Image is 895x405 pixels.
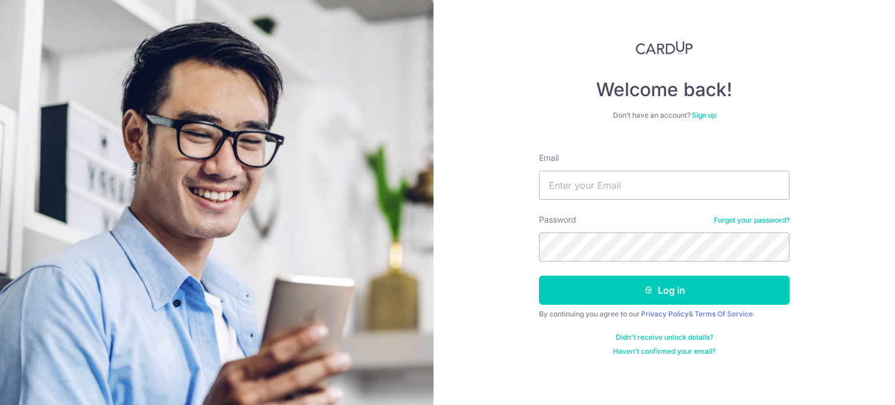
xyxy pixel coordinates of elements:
[616,333,713,342] a: Didn't receive unlock details?
[539,214,576,226] label: Password
[539,111,790,120] div: Don’t have an account?
[539,78,790,101] h4: Welcome back!
[714,216,790,225] a: Forgot your password?
[636,41,693,55] img: CardUp Logo
[539,171,790,200] input: Enter your Email
[539,309,790,319] div: By continuing you agree to our &
[613,347,716,356] a: Haven't confirmed your email?
[695,309,753,318] a: Terms Of Service
[539,152,559,164] label: Email
[692,111,716,119] a: Sign up
[539,276,790,305] button: Log in
[641,309,689,318] a: Privacy Policy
